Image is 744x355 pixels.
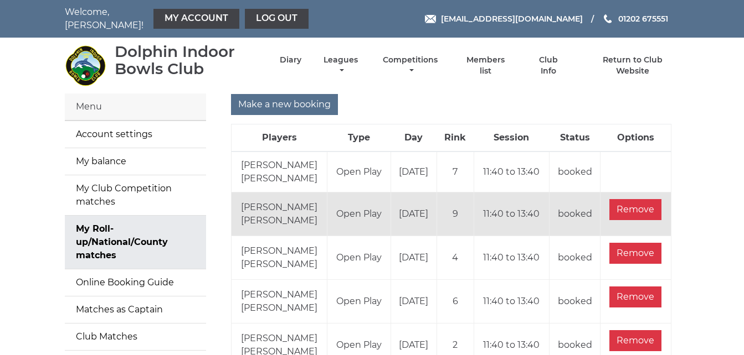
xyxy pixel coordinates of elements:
td: [PERSON_NAME] [PERSON_NAME] [231,192,327,236]
td: 6 [437,280,474,323]
td: [DATE] [391,192,437,236]
td: booked [549,236,601,280]
a: Diary [280,55,301,65]
input: Remove [609,243,661,264]
td: booked [549,152,601,192]
input: Remove [609,330,661,351]
th: Day [391,124,437,152]
a: Log out [245,9,309,29]
a: Return to Club Website [586,55,679,76]
th: Session [474,124,550,152]
span: 01202 675551 [618,14,668,24]
td: [DATE] [391,280,437,323]
th: Players [231,124,327,152]
td: Open Play [327,236,391,280]
a: Members list [460,55,511,76]
a: Competitions [381,55,441,76]
a: My Club Competition matches [65,175,206,215]
td: [PERSON_NAME] [PERSON_NAME] [231,280,327,323]
td: 11:40 to 13:40 [474,192,550,236]
td: 4 [437,236,474,280]
td: 11:40 to 13:40 [474,236,550,280]
td: Open Play [327,280,391,323]
a: Club Info [531,55,567,76]
a: My Account [153,9,239,29]
span: [EMAIL_ADDRESS][DOMAIN_NAME] [441,14,583,24]
a: My balance [65,148,206,175]
td: [PERSON_NAME] [PERSON_NAME] [231,236,327,280]
th: Rink [437,124,474,152]
th: Status [549,124,601,152]
img: Dolphin Indoor Bowls Club [65,45,106,86]
td: [DATE] [391,236,437,280]
a: Leagues [321,55,361,76]
a: Phone us 01202 675551 [602,13,668,25]
div: Dolphin Indoor Bowls Club [115,43,260,77]
a: My Roll-up/National/County matches [65,216,206,269]
td: 9 [437,192,474,236]
td: Open Play [327,192,391,236]
a: Club Matches [65,323,206,350]
td: 11:40 to 13:40 [474,280,550,323]
a: Email [EMAIL_ADDRESS][DOMAIN_NAME] [425,13,583,25]
img: Phone us [604,14,612,23]
a: Account settings [65,121,206,148]
td: [PERSON_NAME] [PERSON_NAME] [231,152,327,192]
td: Open Play [327,152,391,192]
td: booked [549,280,601,323]
td: [DATE] [391,152,437,192]
input: Remove [609,286,661,307]
th: Type [327,124,391,152]
input: Remove [609,199,661,220]
a: Matches as Captain [65,296,206,323]
div: Menu [65,93,206,121]
a: Online Booking Guide [65,269,206,296]
nav: Welcome, [PERSON_NAME]! [65,6,311,32]
td: 11:40 to 13:40 [474,152,550,192]
td: booked [549,192,601,236]
img: Email [425,15,436,23]
td: 7 [437,152,474,192]
th: Options [601,124,671,152]
input: Make a new booking [231,94,338,115]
